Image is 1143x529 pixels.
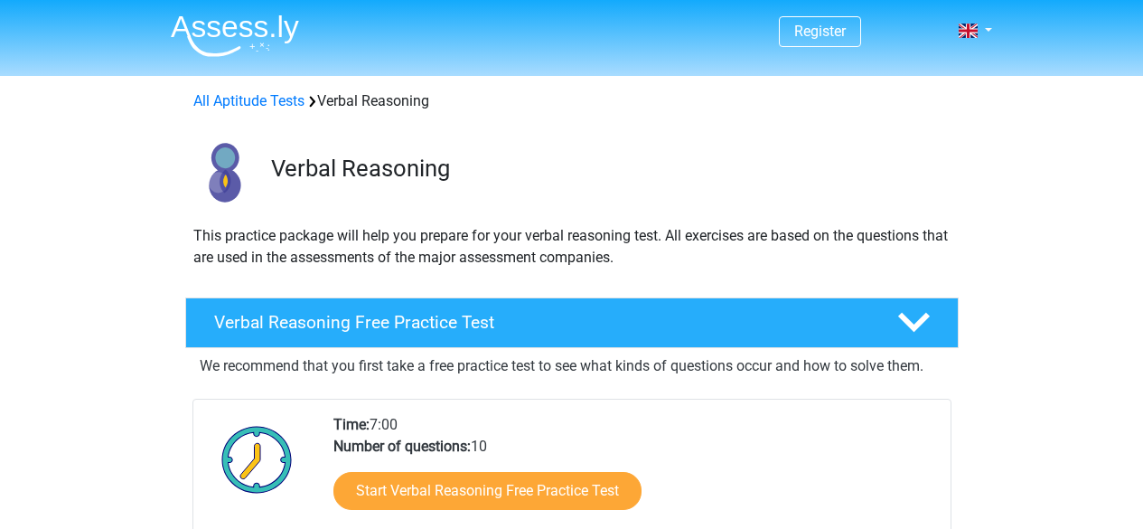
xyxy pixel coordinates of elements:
[211,414,303,505] img: Clock
[171,14,299,57] img: Assessly
[200,355,944,377] p: We recommend that you first take a free practice test to see what kinds of questions occur and ho...
[333,472,642,510] a: Start Verbal Reasoning Free Practice Test
[794,23,846,40] a: Register
[178,298,966,348] a: Verbal Reasoning Free Practice Test
[193,92,304,109] a: All Aptitude Tests
[333,438,471,455] b: Number of questions:
[186,134,263,211] img: verbal reasoning
[214,312,868,333] h4: Verbal Reasoning Free Practice Test
[271,155,944,183] h3: Verbal Reasoning
[333,416,370,433] b: Time:
[193,225,951,269] p: This practice package will help you prepare for your verbal reasoning test. All exercises are bas...
[186,90,958,112] div: Verbal Reasoning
